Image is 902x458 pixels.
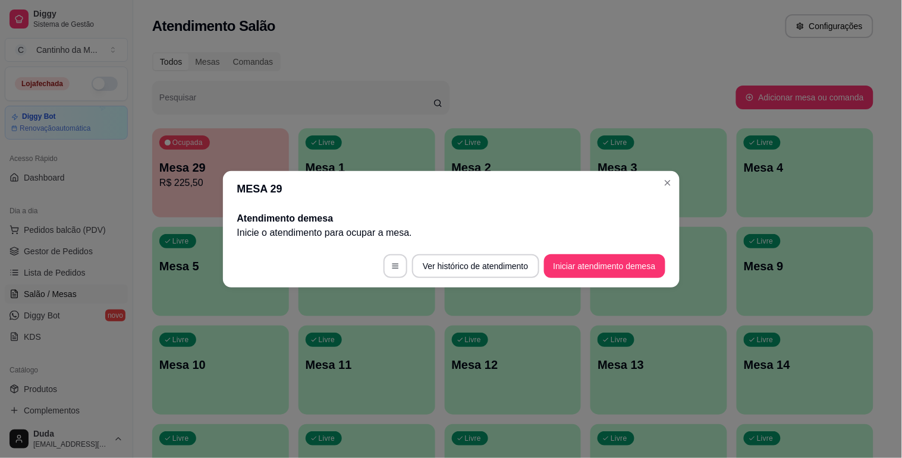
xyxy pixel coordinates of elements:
p: Inicie o atendimento para ocupar a mesa . [237,226,665,240]
h2: Atendimento de mesa [237,211,665,226]
header: MESA 29 [223,171,680,207]
button: Iniciar atendimento demesa [544,254,665,278]
button: Close [658,173,677,192]
button: Ver histórico de atendimento [412,254,539,278]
